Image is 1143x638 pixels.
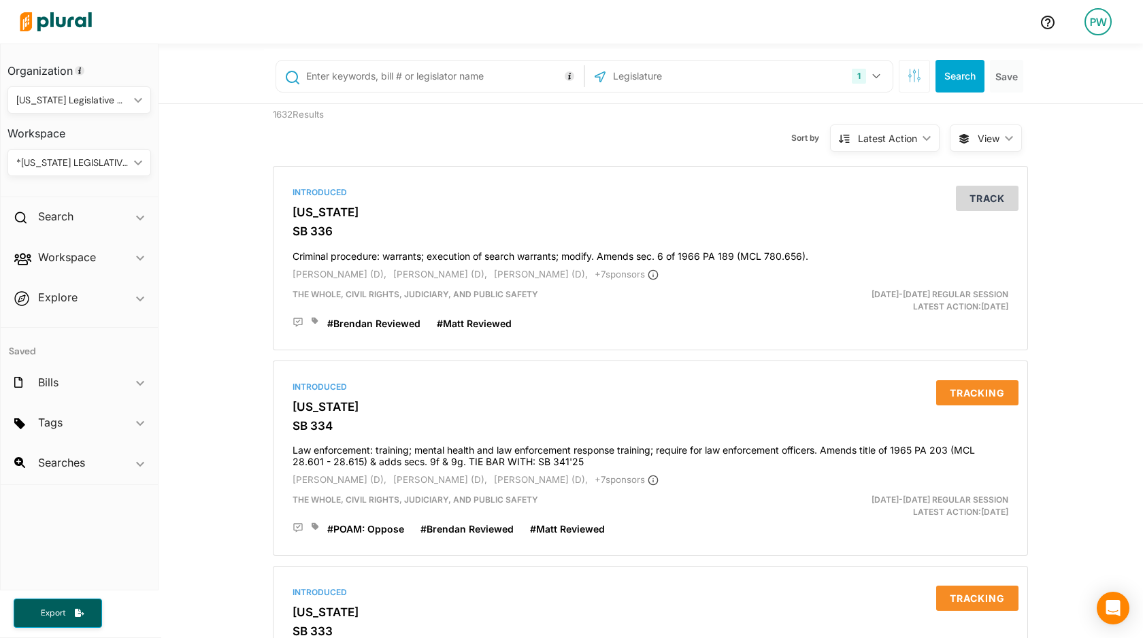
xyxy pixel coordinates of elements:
span: [PERSON_NAME] (D), [393,474,487,485]
div: Open Intercom Messenger [1097,592,1129,624]
span: #Brendan Reviewed [420,523,514,535]
a: #Brendan Reviewed [420,522,514,536]
h3: SB 336 [293,224,1008,238]
div: [US_STATE] Legislative Consultants [16,93,129,107]
h4: Saved [1,328,158,361]
span: [DATE]-[DATE] Regular Session [872,494,1008,505]
span: [PERSON_NAME] (D), [494,474,588,485]
h3: [US_STATE] [293,205,1008,219]
h3: Workspace [7,114,151,144]
span: #Brendan Reviewed [327,318,420,329]
span: [PERSON_NAME] (D), [393,269,487,280]
span: [PERSON_NAME] (D), [293,474,386,485]
div: 1632 Results [263,104,457,156]
div: Tooltip anchor [73,65,86,77]
span: #POAM: Oppose [327,523,404,535]
div: PW [1084,8,1112,35]
span: [PERSON_NAME] (D), [293,269,386,280]
span: Search Filters [908,69,921,80]
a: #Brendan Reviewed [327,317,420,331]
div: Add tags [312,317,318,325]
h3: [US_STATE] [293,605,1008,619]
h4: Criminal procedure: warrants; execution of search warrants; modify. Amends sec. 6 of 1966 PA 189 ... [293,244,1008,263]
span: #Matt Reviewed [530,523,605,535]
div: Add tags [312,522,318,531]
button: Tracking [936,380,1018,405]
button: Search [935,60,984,93]
button: Tracking [936,586,1018,611]
h3: Organization [7,51,151,81]
span: [DATE]-[DATE] Regular Session [872,289,1008,299]
h3: SB 333 [293,624,1008,638]
a: #Matt Reviewed [530,522,605,536]
span: #Matt Reviewed [437,318,512,329]
span: THE WHOLE, CIVIL RIGHTS, JUDICIARY, AND PUBLIC SAFETY [293,494,538,505]
button: Export [14,599,102,628]
div: 1 [852,69,866,84]
div: Add Position Statement [293,317,303,328]
h2: Searches [38,455,85,470]
div: *[US_STATE] LEGISLATIVE CONSULTANTS [16,156,129,170]
div: Add Position Statement [293,522,303,533]
h4: Law enforcement: training; mental health and law enforcement response training; require for law e... [293,438,1008,468]
a: #Matt Reviewed [437,317,512,331]
span: [PERSON_NAME] (D), [494,269,588,280]
h3: SB 334 [293,419,1008,433]
h2: Explore [38,290,78,305]
span: THE WHOLE, CIVIL RIGHTS, JUDICIARY, AND PUBLIC SAFETY [293,289,538,299]
h2: Search [38,209,73,224]
button: 1 [846,63,889,89]
div: Latest Action [858,131,917,146]
span: + 7 sponsor s [595,269,659,280]
h2: Bills [38,375,59,390]
div: Tooltip anchor [563,70,576,82]
span: Export [31,607,75,619]
div: Introduced [293,586,1008,599]
button: Track [956,186,1018,211]
div: Introduced [293,186,1008,199]
input: Legislature [612,63,757,89]
button: Save [990,60,1023,93]
h2: Workspace [38,250,96,265]
h3: [US_STATE] [293,400,1008,414]
div: Introduced [293,381,1008,393]
div: Latest Action: [DATE] [774,494,1019,518]
h2: Tags [38,415,63,430]
span: Sort by [791,132,830,144]
a: PW [1074,3,1123,41]
span: + 7 sponsor s [595,474,659,485]
div: Latest Action: [DATE] [774,288,1019,313]
a: #POAM: Oppose [327,522,404,536]
span: View [978,131,999,146]
input: Enter keywords, bill # or legislator name [305,63,580,89]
